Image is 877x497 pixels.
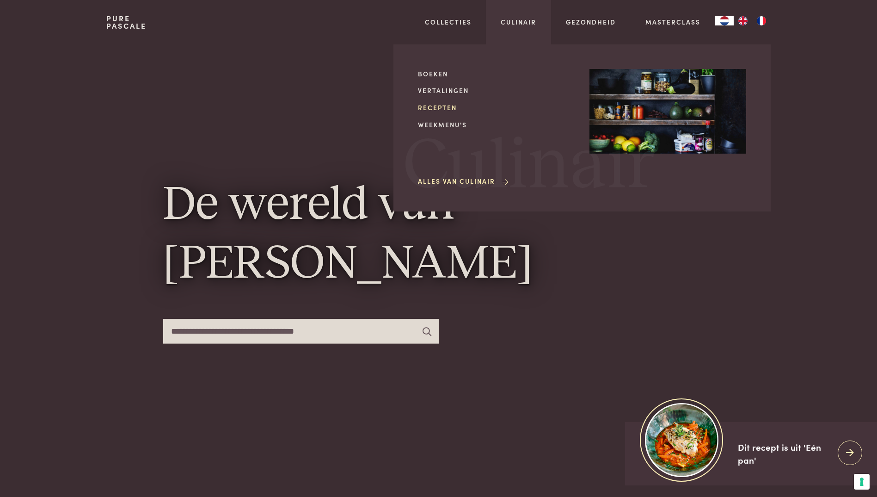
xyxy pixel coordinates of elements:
[715,16,734,25] div: Language
[418,120,575,130] a: Weekmenu's
[425,17,472,27] a: Collecties
[566,17,616,27] a: Gezondheid
[589,69,746,154] img: Culinair
[734,16,752,25] a: EN
[163,176,714,294] h1: De wereld van [PERSON_NAME]
[734,16,771,25] ul: Language list
[715,16,734,25] a: NL
[501,17,536,27] a: Culinair
[625,422,877,485] a: https://admin.purepascale.com/wp-content/uploads/2025/08/home_recept_link.jpg Dit recept is uit '...
[854,474,870,490] button: Uw voorkeuren voor toestemming voor trackingtechnologieën
[645,17,700,27] a: Masterclass
[418,86,575,95] a: Vertalingen
[106,15,147,30] a: PurePascale
[418,69,575,79] a: Boeken
[715,16,771,25] aside: Language selected: Nederlands
[418,176,510,186] a: Alles van Culinair
[645,403,718,477] img: https://admin.purepascale.com/wp-content/uploads/2025/08/home_recept_link.jpg
[418,103,575,112] a: Recepten
[403,131,655,202] span: Culinair
[738,441,830,467] div: Dit recept is uit 'Eén pan'
[752,16,771,25] a: FR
